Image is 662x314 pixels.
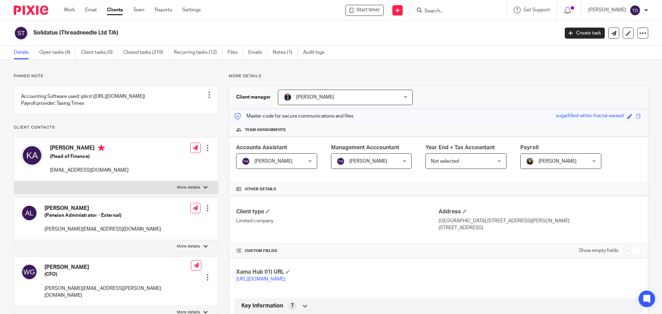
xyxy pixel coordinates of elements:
[81,46,118,59] a: Client tasks (0)
[357,7,380,14] span: Start timer
[228,46,243,59] a: Files
[283,93,292,101] img: martin-hickman.jpg
[236,94,271,101] h3: Client manager
[177,244,200,249] p: More details
[21,264,38,280] img: svg%3E
[245,186,276,192] span: Other details
[21,144,43,166] img: svg%3E
[579,247,619,254] label: Show empty fields
[425,145,495,150] span: Year End + Tax Accountant
[123,46,169,59] a: Closed tasks (219)
[439,208,641,215] h4: Address
[85,7,97,13] a: Email
[424,8,486,14] input: Search
[245,127,286,133] span: Team assignments
[337,157,345,165] img: svg%3E
[242,157,250,165] img: svg%3E
[44,285,191,299] p: [PERSON_NAME][EMAIL_ADDRESS][PERSON_NAME][DOMAIN_NAME]
[14,6,48,15] img: Pixie
[291,302,294,309] span: 7
[439,224,641,231] p: [STREET_ADDRESS]
[526,157,534,165] img: Helen%20Campbell.jpeg
[177,185,200,190] p: More details
[236,217,439,224] p: Limited company
[50,153,129,160] h5: (Head of Finance)
[345,5,384,16] div: Solidatus (Threadneedle Ltd T/A)
[630,5,641,16] img: svg%3E
[44,205,161,212] h4: [PERSON_NAME]
[236,248,439,254] h4: CUSTOM FIELDS
[182,7,201,13] a: Settings
[248,46,268,59] a: Emails
[98,144,105,151] i: Primary
[236,208,439,215] h4: Client type
[107,7,123,13] a: Clients
[236,145,287,150] span: Accounts Assistant
[331,145,399,150] span: Management Acccountant
[431,159,459,164] span: Not selected
[520,145,539,150] span: Payroll
[588,7,626,13] p: [PERSON_NAME]
[14,46,34,59] a: Details
[273,46,298,59] a: Notes (1)
[21,205,38,221] img: svg%3E
[523,8,550,12] span: Get Support
[50,167,129,174] p: [EMAIL_ADDRESS][DOMAIN_NAME]
[565,28,605,39] a: Create task
[44,271,191,278] h5: (CFO)
[539,159,576,164] span: [PERSON_NAME]
[44,264,191,271] h4: [PERSON_NAME]
[349,159,387,164] span: [PERSON_NAME]
[44,212,161,219] h5: (Pension Administrator - External)
[14,73,218,79] p: Pinned note
[236,277,285,282] a: [URL][DOMAIN_NAME]
[14,26,28,40] img: svg%3E
[234,113,353,120] p: Master code for secure communications and files
[254,159,292,164] span: [PERSON_NAME]
[133,7,144,13] a: Team
[236,269,439,276] h4: Xama Hub 01) URL
[556,112,624,120] div: sugarfilled-white-fractal-weasel
[50,144,129,153] h4: [PERSON_NAME]
[439,217,641,224] p: [GEOGRAPHIC_DATA] [STREET_ADDRESS][PERSON_NAME]
[155,7,172,13] a: Reports
[296,95,334,100] span: [PERSON_NAME]
[44,226,161,233] p: [PERSON_NAME][EMAIL_ADDRESS][DOMAIN_NAME]
[64,7,75,13] a: Work
[174,46,222,59] a: Recurring tasks (12)
[229,73,648,79] p: More details
[241,302,283,310] span: Key Information
[303,46,330,59] a: Audit logs
[33,29,450,37] h2: Solidatus (Threadneedle Ltd T/A)
[14,125,218,130] p: Client contacts
[39,46,76,59] a: Open tasks (4)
